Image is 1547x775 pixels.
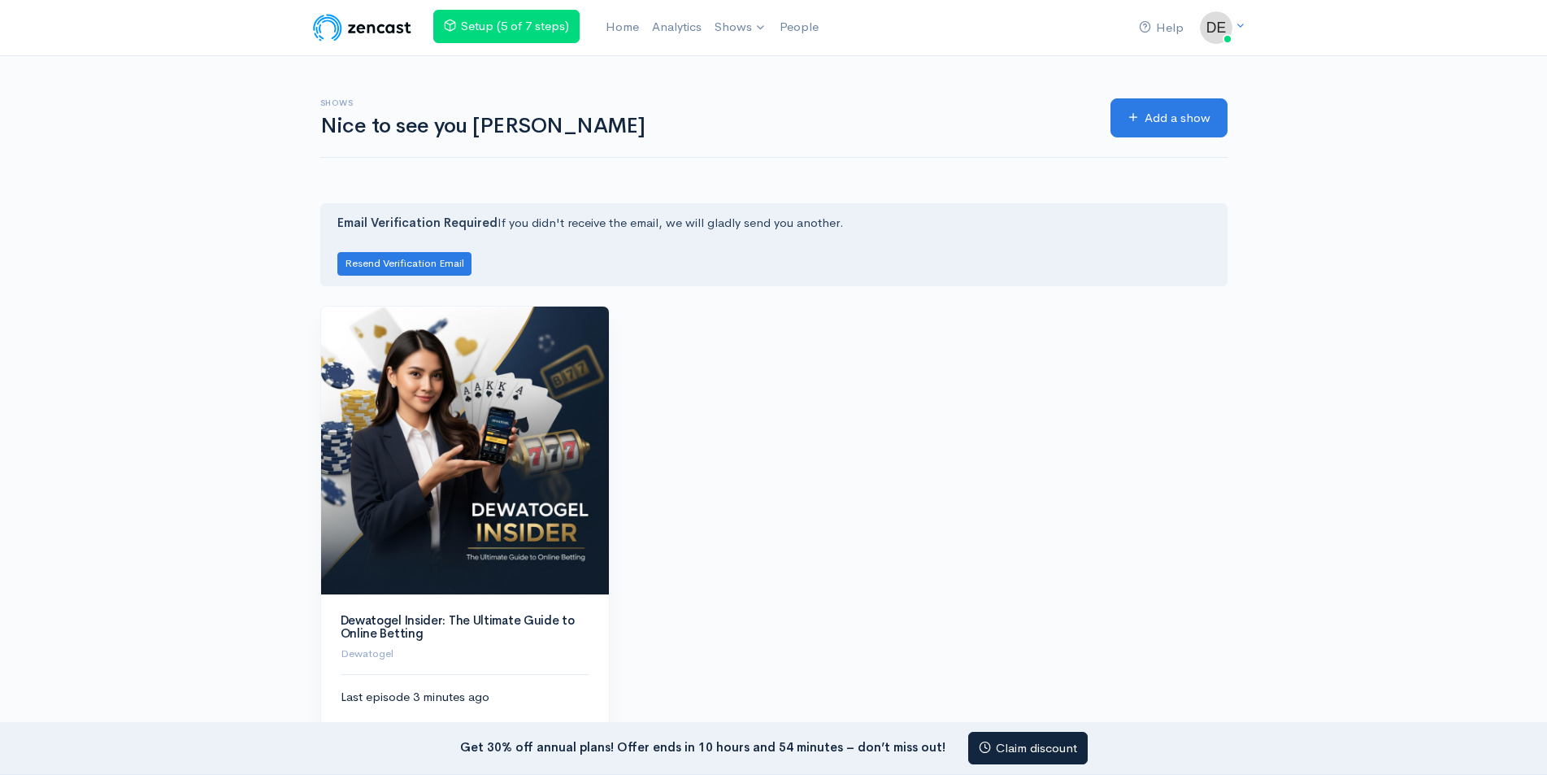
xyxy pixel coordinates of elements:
a: Dewatogel Insider: The Ultimate Guide to Online Betting [341,612,575,642]
p: Dewatogel [341,646,589,662]
img: ZenCast Logo [311,11,414,44]
img: ... [1200,11,1232,44]
a: Add a show [1110,98,1228,138]
h6: Shows [320,98,1091,107]
div: Last episode 3 minutes ago [341,688,589,759]
img: Dewatogel Insider: The Ultimate Guide to Online Betting [321,307,609,594]
a: Analytics [645,10,708,45]
a: Setup (5 of 7 steps) [433,10,580,43]
a: Home [599,10,645,45]
strong: Email Verification Required [337,215,498,230]
strong: Get 30% off annual plans! Offer ends in 10 hours and 54 minutes – don’t miss out! [460,738,945,754]
a: Help [1132,11,1190,46]
a: Shows [708,10,773,46]
a: Claim discount [968,732,1088,765]
h1: Nice to see you [PERSON_NAME] [320,115,1091,138]
iframe: gist-messenger-bubble-iframe [1492,720,1531,759]
div: If you didn't receive the email, we will gladly send you another. [320,203,1228,285]
button: Resend Verification Email [337,252,471,276]
a: People [773,10,825,45]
